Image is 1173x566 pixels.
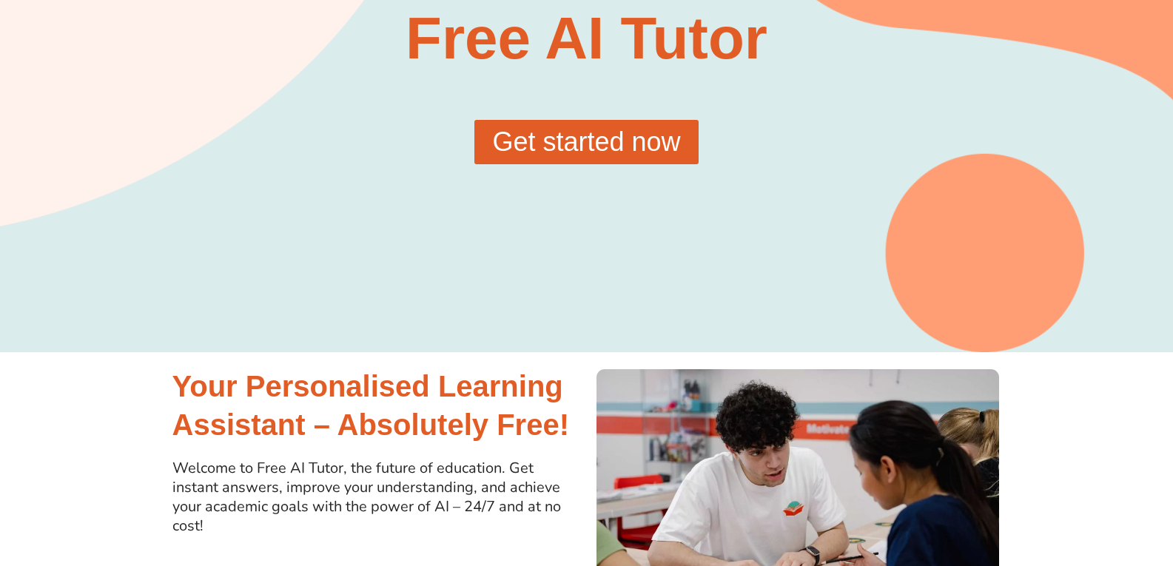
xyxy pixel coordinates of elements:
[172,459,579,536] p: Welcome to Free AI Tutor, the future of education. Get instant answers, improve your understandin...
[492,129,680,155] span: Get started now
[927,399,1173,566] iframe: Chat Widget
[474,120,698,164] a: Get started now
[319,9,854,68] h1: Free AI Tutor
[172,367,579,444] h2: Your Personalised Learning Assistant – Absolutely Free!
